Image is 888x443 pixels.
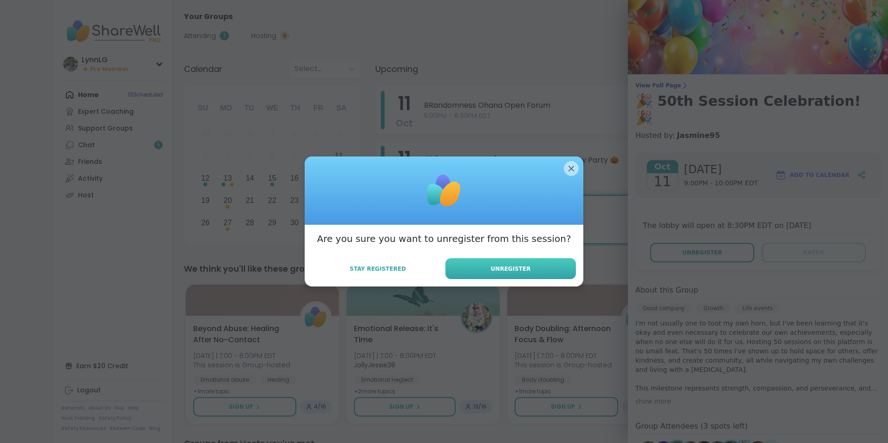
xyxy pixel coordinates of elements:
[421,168,467,214] img: ShareWell Logomark
[491,265,531,273] span: Unregister
[312,259,444,279] button: Stay Registered
[317,232,571,245] h3: Are you sure you want to unregister from this session?
[445,258,576,279] button: Unregister
[350,265,406,273] span: Stay Registered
